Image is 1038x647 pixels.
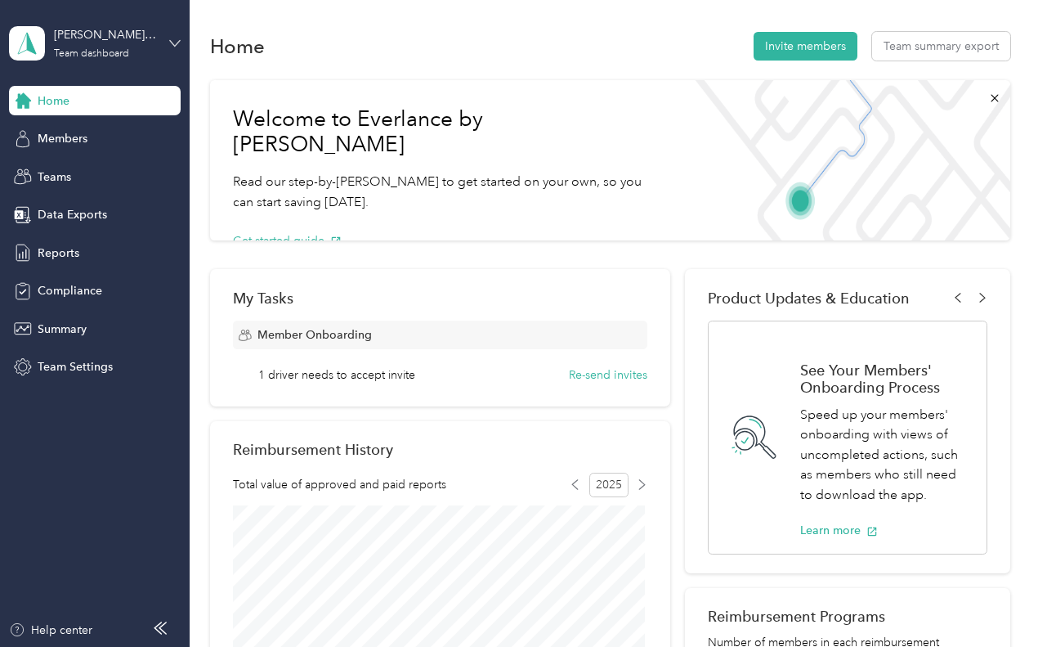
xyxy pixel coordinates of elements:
[233,290,648,307] div: My Tasks
[233,232,342,249] button: Get started guide
[258,366,415,384] span: 1 driver needs to accept invite
[38,206,107,223] span: Data Exports
[233,106,660,158] h1: Welcome to Everlance by [PERSON_NAME]
[38,321,87,338] span: Summary
[54,49,129,59] div: Team dashboard
[9,622,92,639] button: Help center
[682,80,1009,240] img: Welcome to everlance
[872,32,1010,61] button: Team summary export
[54,26,156,43] div: [PERSON_NAME] team
[589,473,629,497] span: 2025
[233,441,393,458] h2: Reimbursement History
[569,366,647,384] button: Re-send invites
[946,555,1038,647] iframe: Everlance-gr Chat Button Frame
[38,245,79,262] span: Reports
[800,522,878,539] button: Learn more
[708,290,910,307] span: Product Updates & Education
[708,608,987,625] h2: Reimbursement Programs
[38,168,71,186] span: Teams
[210,38,265,55] h1: Home
[233,476,446,493] span: Total value of approved and paid reports
[38,358,113,375] span: Team Settings
[38,282,102,299] span: Compliance
[38,130,87,147] span: Members
[257,326,372,344] span: Member Onboarding
[233,172,660,212] p: Read our step-by-[PERSON_NAME] to get started on your own, so you can start saving [DATE].
[800,362,969,396] h1: See Your Members' Onboarding Process
[38,92,69,110] span: Home
[754,32,857,61] button: Invite members
[800,405,969,505] p: Speed up your members' onboarding with views of uncompleted actions, such as members who still ne...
